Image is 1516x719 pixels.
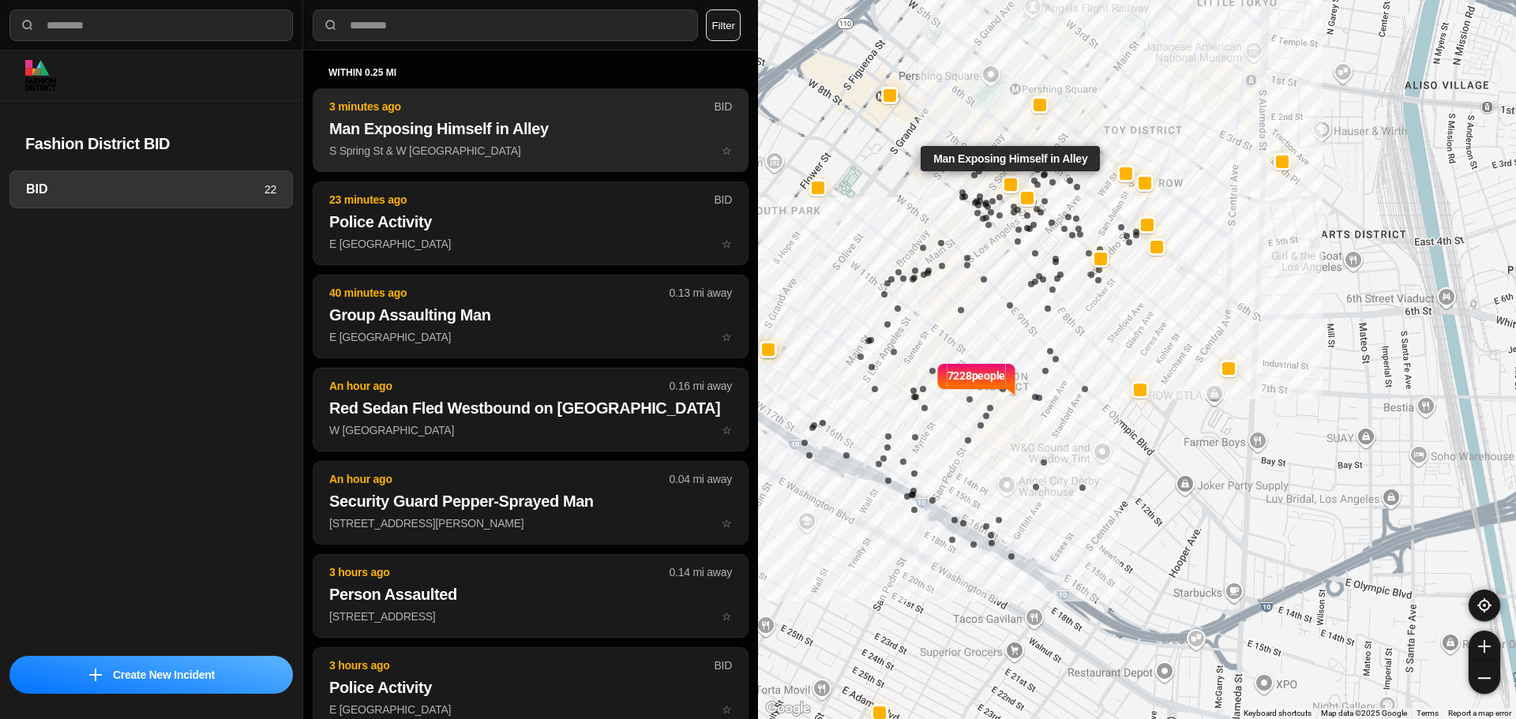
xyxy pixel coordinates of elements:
img: Google [762,698,814,719]
img: zoom-in [1478,640,1491,653]
p: 3 hours ago [329,657,714,673]
h5: within 0.25 mi [328,66,733,79]
p: W [GEOGRAPHIC_DATA] [329,422,732,438]
img: notch [1005,361,1017,396]
p: 0.16 mi away [670,378,732,394]
img: zoom-out [1478,672,1491,684]
p: 0.14 mi away [670,564,732,580]
button: recenter [1469,590,1500,621]
span: star [722,424,732,436]
span: star [722,238,732,250]
p: 7228 people [947,368,1006,403]
button: iconCreate New Incident [9,656,293,694]
a: 23 minutes agoBIDPolice ActivityE [GEOGRAPHIC_DATA]star [313,237,749,250]
img: search [323,17,339,33]
a: BID22 [9,170,293,208]
p: 0.04 mi away [670,471,732,487]
span: star [722,144,732,157]
button: 3 hours ago0.14 mi awayPerson Assaulted[STREET_ADDRESS]star [313,554,749,638]
h2: Fashion District BID [25,133,277,155]
p: BID [714,99,732,114]
button: zoom-out [1469,662,1500,694]
p: 0.13 mi away [670,285,732,301]
h2: Police Activity [329,211,732,233]
p: An hour ago [329,378,670,394]
span: star [722,703,732,716]
img: icon [89,668,102,681]
h2: Security Guard Pepper-Sprayed Man [329,490,732,512]
button: Filter [706,9,741,41]
button: Keyboard shortcuts [1244,708,1311,719]
img: logo [25,60,56,91]
p: BID [714,657,732,673]
p: 3 hours ago [329,564,670,580]
img: search [20,17,36,33]
h2: Police Activity [329,676,732,698]
p: 3 minutes ago [329,99,714,114]
p: E [GEOGRAPHIC_DATA] [329,236,732,252]
h3: BID [26,180,265,199]
button: 3 minutes agoBIDMan Exposing Himself in AlleyS Spring St & W [GEOGRAPHIC_DATA]star [313,88,749,172]
h2: Red Sedan Fled Westbound on [GEOGRAPHIC_DATA] [329,397,732,419]
img: recenter [1477,598,1492,612]
p: 22 [265,182,276,197]
p: S Spring St & W [GEOGRAPHIC_DATA] [329,143,732,159]
button: zoom-in [1469,631,1500,662]
p: E [GEOGRAPHIC_DATA] [329,702,732,717]
span: star [722,610,732,623]
a: 3 hours ago0.14 mi awayPerson Assaulted[STREET_ADDRESS]star [313,609,749,623]
a: An hour ago0.04 mi awaySecurity Guard Pepper-Sprayed Man[STREET_ADDRESS][PERSON_NAME]star [313,516,749,530]
button: An hour ago0.04 mi awaySecurity Guard Pepper-Sprayed Man[STREET_ADDRESS][PERSON_NAME]star [313,461,749,545]
a: An hour ago0.16 mi awayRed Sedan Fled Westbound on [GEOGRAPHIC_DATA]W [GEOGRAPHIC_DATA]star [313,423,749,436]
a: 3 hours agoBIDPolice ActivityE [GEOGRAPHIC_DATA]star [313,702,749,716]
a: 3 minutes agoBIDMan Exposing Himself in AlleyS Spring St & W [GEOGRAPHIC_DATA]star [313,144,749,157]
button: 23 minutes agoBIDPolice ActivityE [GEOGRAPHIC_DATA]star [313,182,749,265]
a: Open this area in Google Maps (opens a new window) [762,698,814,719]
img: notch [936,361,947,396]
a: Terms (opens in new tab) [1417,709,1439,717]
button: 40 minutes ago0.13 mi awayGroup Assaulting ManE [GEOGRAPHIC_DATA]star [313,275,749,358]
p: Create New Incident [113,667,215,683]
p: An hour ago [329,471,670,487]
button: Man Exposing Himself in Alley [1002,175,1019,193]
p: BID [714,192,732,208]
h2: Group Assaulting Man [329,304,732,326]
a: Report a map error [1448,709,1511,717]
p: 23 minutes ago [329,192,714,208]
span: Map data ©2025 Google [1321,709,1407,717]
p: E [GEOGRAPHIC_DATA] [329,329,732,345]
a: 40 minutes ago0.13 mi awayGroup Assaulting ManE [GEOGRAPHIC_DATA]star [313,330,749,343]
h2: Person Assaulted [329,583,732,605]
p: [STREET_ADDRESS][PERSON_NAME] [329,515,732,531]
button: An hour ago0.16 mi awayRed Sedan Fled Westbound on [GEOGRAPHIC_DATA]W [GEOGRAPHIC_DATA]star [313,368,749,451]
p: [STREET_ADDRESS] [329,609,732,624]
p: 40 minutes ago [329,285,670,301]
span: star [722,331,732,343]
span: star [722,517,732,530]
h2: Man Exposing Himself in Alley [329,118,732,140]
div: Man Exposing Himself in Alley [921,145,1100,170]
